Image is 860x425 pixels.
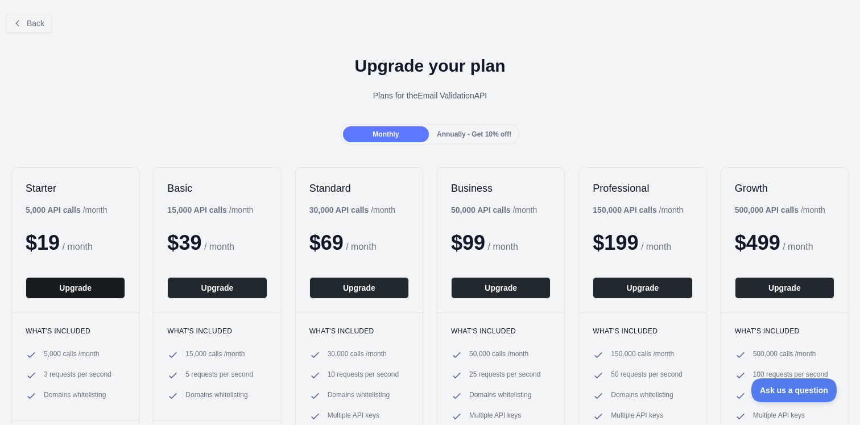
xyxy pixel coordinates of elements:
iframe: Toggle Customer Support [751,378,837,402]
span: $ 199 [593,231,638,254]
span: / month [641,242,671,251]
span: $ 69 [309,231,344,254]
button: Upgrade [309,277,409,299]
span: / month [488,242,518,251]
span: $ 99 [451,231,485,254]
button: Upgrade [593,277,692,299]
button: Upgrade [735,277,834,299]
span: / month [346,242,376,251]
span: $ 499 [735,231,780,254]
button: Upgrade [451,277,551,299]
